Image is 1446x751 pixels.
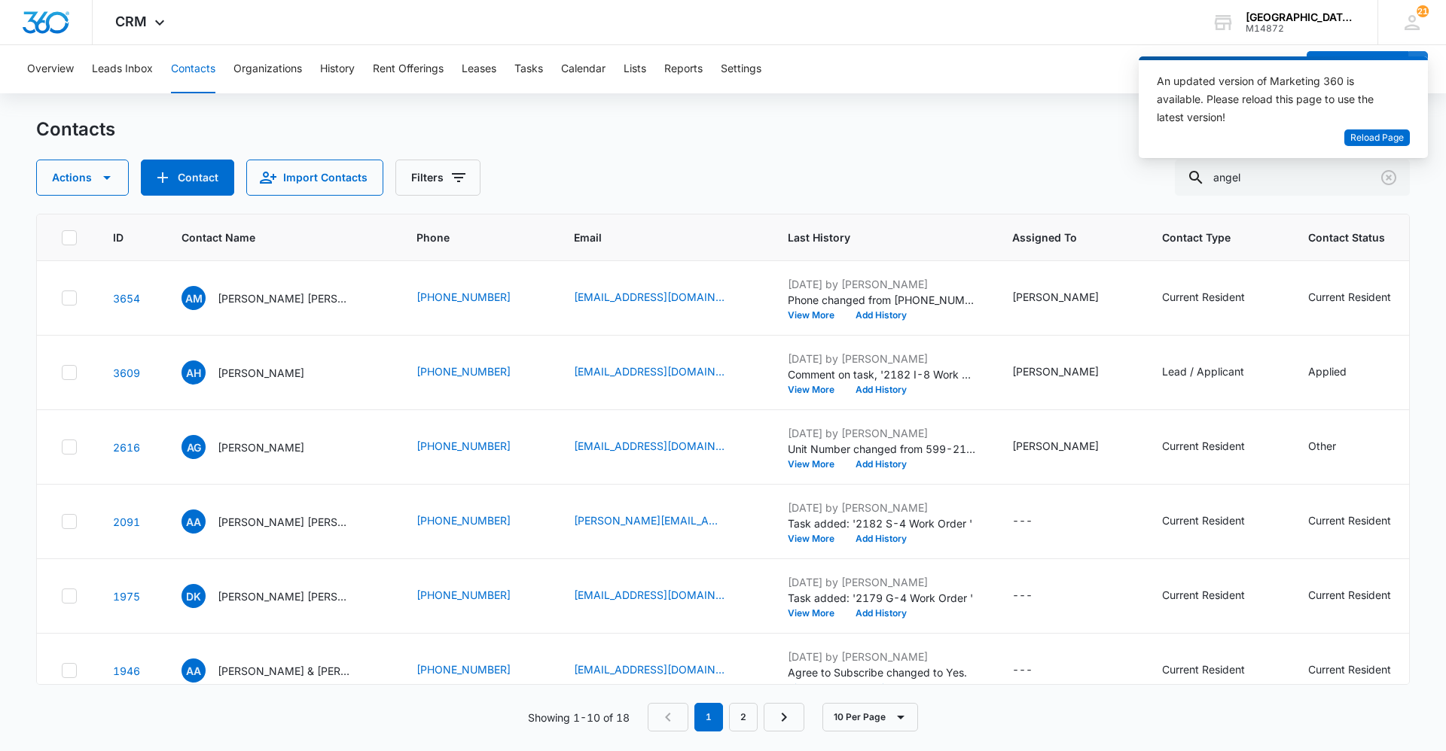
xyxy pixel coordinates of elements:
div: Other [1308,438,1336,454]
div: account id [1246,23,1356,34]
span: Phone [416,230,516,245]
div: Applied [1308,363,1347,379]
div: Contact Type - Current Resident - Select to Edit Field [1162,512,1272,531]
div: [PERSON_NAME] [1012,438,1099,454]
button: Settings [721,45,761,93]
a: Next Page [764,703,804,731]
a: [EMAIL_ADDRESS][DOMAIN_NAME] [574,438,725,454]
em: 1 [694,703,723,731]
a: Navigate to contact details page for Adalia Martinez Angel Martinez Clifford Baudoin [113,292,140,305]
button: Rent Offerings [373,45,444,93]
a: [PHONE_NUMBER] [416,363,511,379]
button: Add Contact [1307,51,1408,87]
div: Current Resident [1162,587,1245,603]
span: AA [182,658,206,683]
h1: Contacts [36,118,115,141]
div: --- [1012,587,1033,605]
button: History [320,45,355,93]
button: View More [788,534,845,543]
a: [PHONE_NUMBER] [416,289,511,305]
div: Email - jkahannis@icloud.com - Select to Edit Field [574,363,752,382]
a: [PHONE_NUMBER] [416,587,511,603]
button: Add History [845,534,917,543]
p: Showing 1-10 of 18 [528,710,630,725]
a: [EMAIL_ADDRESS][DOMAIN_NAME] [574,289,725,305]
div: Contact Name - Angela Hannis - Select to Edit Field [182,360,331,385]
a: Navigate to contact details page for Angela Aragon Fernando Medina [113,515,140,528]
div: An updated version of Marketing 360 is available. Please reload this page to use the latest version! [1157,72,1392,126]
div: Lead / Applicant [1162,363,1244,379]
div: notifications count [1417,5,1429,17]
div: Email - klinefamily2005@msn.com - Select to Edit Field [574,587,752,605]
p: [PERSON_NAME] [218,439,304,455]
div: Email - dalimartinez9500@icloud.com - Select to Edit Field [574,289,752,307]
a: [PHONE_NUMBER] [416,512,511,528]
button: Filters [395,160,480,196]
div: Phone - (970) 308-3845 - Select to Edit Field [416,661,538,680]
p: Phone changed from [PHONE_NUMBER] to 9706435864. [788,292,976,308]
div: Contact Type - Current Resident - Select to Edit Field [1162,438,1272,456]
span: Contact Type [1162,230,1250,245]
span: Email [574,230,730,245]
button: Reload Page [1344,129,1410,147]
div: Current Resident [1162,438,1245,454]
div: Contact Name - Adalia Martinez Angel Martinez Clifford Baudoin - Select to Edit Field [182,286,380,310]
p: Task added: '2179 G-4 Work Order ' [788,590,976,606]
span: DK [182,584,206,608]
p: Comment on task, '2182 I-8 Work Order ' "installed register angle covers and reversed fan. " [788,366,976,382]
a: Navigate to contact details page for Angela Augustine & Anthony Gonzales [113,664,140,677]
button: View More [788,460,845,469]
p: [DATE] by [PERSON_NAME] [788,500,976,515]
span: AG [182,435,206,459]
p: Unit Number changed from 599-2176-B3 to 599-2179-B3. [788,441,976,457]
button: Import Contacts [246,160,383,196]
button: Clear [1377,166,1401,190]
p: Task added: '2182 S-4 Work Order ' [788,515,976,531]
div: Current Resident [1162,289,1245,305]
a: [PERSON_NAME][EMAIL_ADDRESS][DOMAIN_NAME] [574,512,725,528]
p: [PERSON_NAME] [PERSON_NAME] [PERSON_NAME] [218,290,353,306]
button: Reports [664,45,703,93]
span: 21 [1417,5,1429,17]
p: [DATE] by [PERSON_NAME] [788,649,976,664]
a: Navigate to contact details page for Angela Hannis [113,366,140,379]
a: [PHONE_NUMBER] [416,661,511,677]
input: Search Contacts [1175,160,1410,196]
div: Assigned To - - Select to Edit Field [1012,661,1060,680]
div: Current Resident [1162,661,1245,677]
button: View More [788,385,845,394]
button: Overview [27,45,74,93]
p: [PERSON_NAME] [218,365,304,381]
span: AM [182,286,206,310]
div: Email - angela.aragon77@yahoo.com - Select to Edit Field [574,512,752,531]
button: Organizations [233,45,302,93]
a: Navigate to contact details page for Doug Kline Angela Kline, Katelynn Kline [113,590,140,603]
div: Contact Status - Current Resident - Select to Edit Field [1308,661,1418,680]
button: Calendar [561,45,606,93]
button: Add History [845,609,917,618]
button: View More [788,311,845,320]
div: Current Resident [1162,512,1245,528]
div: --- [1012,661,1033,680]
div: --- [1012,512,1033,531]
span: Last History [788,230,954,245]
div: Assigned To - - Select to Edit Field [1012,512,1060,531]
button: Add History [845,311,917,320]
span: Assigned To [1012,230,1104,245]
div: Phone - (970) 643-5864 - Select to Edit Field [416,289,538,307]
div: Phone - (970) 388-8343 - Select to Edit Field [416,512,538,531]
span: AH [182,360,206,385]
p: Agree to Subscribe changed to Yes. [788,664,976,680]
button: Add History [845,683,917,692]
div: Contact Name - Angela Aragon Fernando Medina - Select to Edit Field [182,509,380,534]
button: Actions [36,160,129,196]
div: Phone - (949) 436-2677 - Select to Edit Field [416,363,538,382]
div: Contact Status - Current Resident - Select to Edit Field [1308,289,1418,307]
div: Assigned To - Becca McDermott - Select to Edit Field [1012,438,1126,456]
button: Leases [462,45,496,93]
div: Contact Type - Lead / Applicant - Select to Edit Field [1162,363,1271,382]
div: [PERSON_NAME] [1012,289,1099,305]
div: Assigned To - Becca McDermott - Select to Edit Field [1012,289,1126,307]
button: Lists [624,45,646,93]
button: 10 Per Page [822,703,918,731]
